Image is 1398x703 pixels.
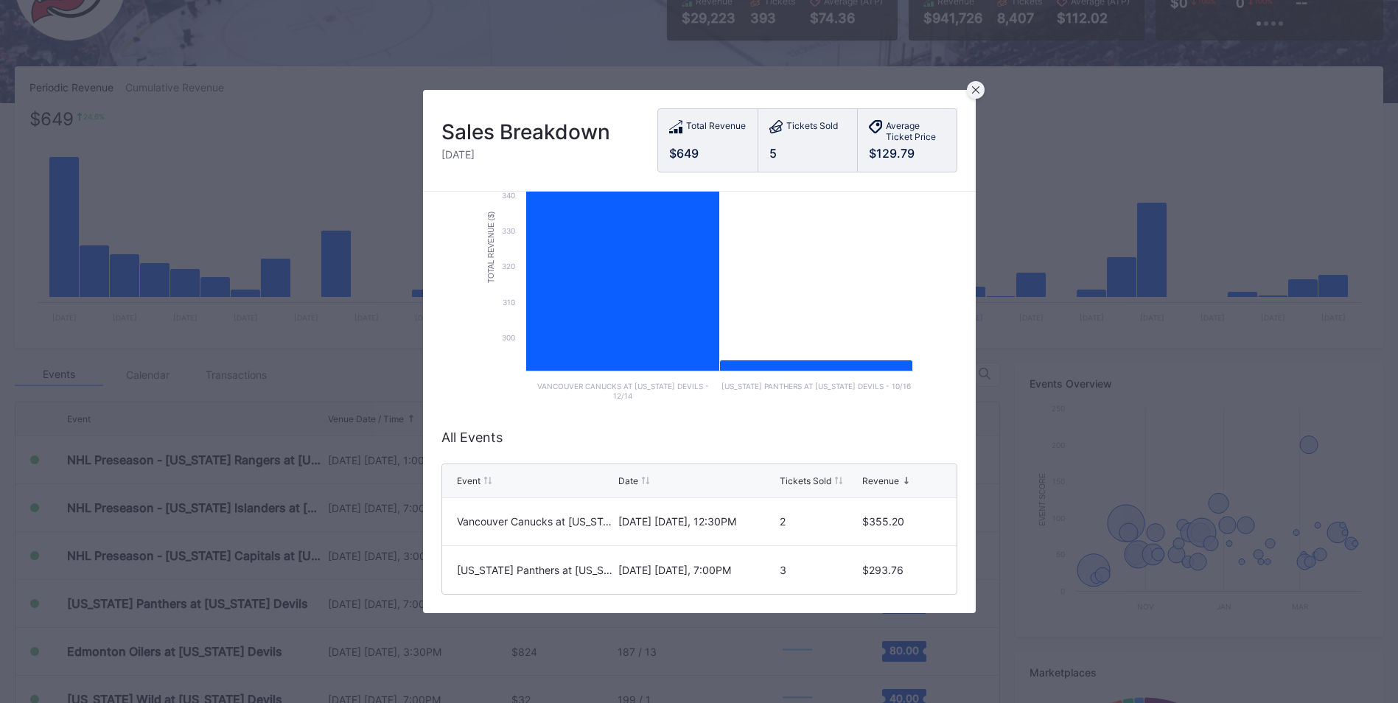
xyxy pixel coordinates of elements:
text: Total Revenue ($) [487,211,495,283]
svg: Chart title [478,116,920,411]
div: 3 [780,564,859,576]
div: $293.76 [862,564,941,576]
text: 310 [503,298,515,307]
text: Vancouver Canucks at [US_STATE] Devils - 12/14 [537,382,708,400]
div: Tickets Sold [786,120,838,136]
div: [DATE] [441,148,610,161]
div: [DATE] [DATE], 7:00PM [618,564,776,576]
div: 2 [780,515,859,528]
div: $649 [669,146,747,161]
div: Total Revenue [686,120,746,136]
div: All Events [441,430,957,445]
div: $355.20 [862,515,941,528]
div: Tickets Sold [780,475,831,486]
text: 300 [502,333,515,342]
text: 320 [502,262,515,270]
div: Date [618,475,638,486]
div: Sales Breakdown [441,119,610,144]
div: 5 [769,146,846,161]
div: Event [457,475,480,486]
text: [US_STATE] Panthers at [US_STATE] Devils - 10/16 [721,382,911,391]
div: $129.79 [869,146,946,161]
div: [US_STATE] Panthers at [US_STATE] Devils [457,564,615,576]
div: Revenue [862,475,899,486]
div: Average Ticket Price [886,120,946,142]
text: 340 [502,191,515,200]
text: 330 [502,226,515,235]
div: Vancouver Canucks at [US_STATE] Devils [457,515,615,528]
div: [DATE] [DATE], 12:30PM [618,515,776,528]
